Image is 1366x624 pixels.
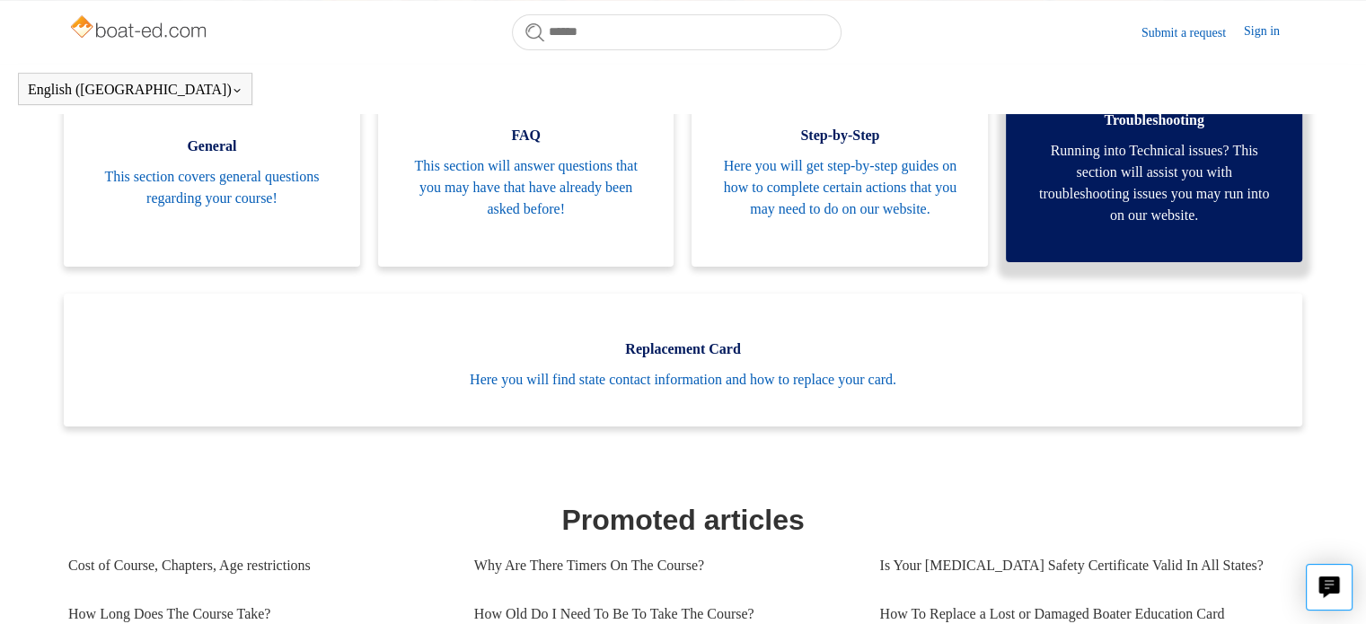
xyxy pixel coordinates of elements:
[1306,564,1353,611] button: Live chat
[378,69,674,267] a: FAQ This section will answer questions that you may have that have already been asked before!
[405,125,648,146] span: FAQ
[405,155,648,220] span: This section will answer questions that you may have that have already been asked before!
[64,69,360,267] a: General This section covers general questions regarding your course!
[1141,23,1244,42] a: Submit a request
[1033,140,1275,226] span: Running into Technical issues? This section will assist you with troubleshooting issues you may r...
[474,541,853,590] a: Why Are There Timers On The Course?
[91,136,333,157] span: General
[64,294,1302,426] a: Replacement Card Here you will find state contact information and how to replace your card.
[512,14,842,50] input: Search
[28,82,242,98] button: English ([GEOGRAPHIC_DATA])
[68,498,1298,541] h1: Promoted articles
[68,541,447,590] a: Cost of Course, Chapters, Age restrictions
[1244,22,1298,43] a: Sign in
[718,125,961,146] span: Step-by-Step
[91,166,333,209] span: This section covers general questions regarding your course!
[91,369,1275,391] span: Here you will find state contact information and how to replace your card.
[879,541,1285,590] a: Is Your [MEDICAL_DATA] Safety Certificate Valid In All States?
[718,155,961,220] span: Here you will get step-by-step guides on how to complete certain actions that you may need to do ...
[1033,110,1275,131] span: Troubleshooting
[692,69,988,267] a: Step-by-Step Here you will get step-by-step guides on how to complete certain actions that you ma...
[91,338,1275,360] span: Replacement Card
[1006,65,1302,262] a: Troubleshooting Running into Technical issues? This section will assist you with troubleshooting ...
[68,11,211,47] img: Boat-Ed Help Center home page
